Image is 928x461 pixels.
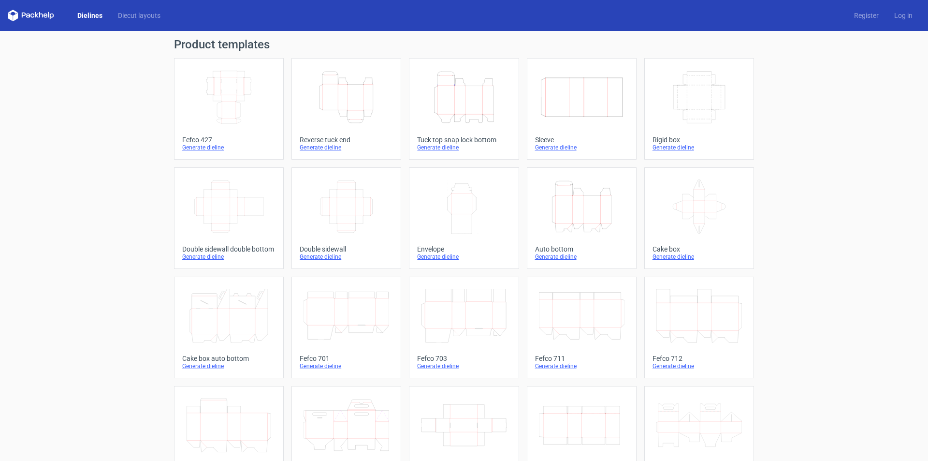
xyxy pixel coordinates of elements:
a: Fefco 711Generate dieline [527,277,637,378]
div: Auto bottom [535,245,628,253]
div: Generate dieline [652,144,746,151]
div: Generate dieline [417,362,510,370]
a: Dielines [70,11,110,20]
div: Fefco 701 [300,355,393,362]
div: Generate dieline [652,253,746,261]
div: Fefco 703 [417,355,510,362]
a: Double sidewallGenerate dieline [291,167,401,269]
a: Auto bottomGenerate dieline [527,167,637,269]
div: Generate dieline [182,362,275,370]
div: Generate dieline [300,253,393,261]
a: Tuck top snap lock bottomGenerate dieline [409,58,519,160]
div: Generate dieline [417,144,510,151]
div: Cake box auto bottom [182,355,275,362]
div: Generate dieline [182,253,275,261]
div: Generate dieline [535,253,628,261]
div: Tuck top snap lock bottom [417,136,510,144]
div: Fefco 711 [535,355,628,362]
div: Rigid box [652,136,746,144]
a: Double sidewall double bottomGenerate dieline [174,167,284,269]
a: Fefco 427Generate dieline [174,58,284,160]
a: Rigid boxGenerate dieline [644,58,754,160]
h1: Product templates [174,39,754,50]
div: Generate dieline [300,144,393,151]
a: Fefco 703Generate dieline [409,277,519,378]
div: Generate dieline [535,144,628,151]
a: Cake boxGenerate dieline [644,167,754,269]
a: Reverse tuck endGenerate dieline [291,58,401,160]
div: Generate dieline [300,362,393,370]
div: Double sidewall [300,245,393,253]
div: Cake box [652,245,746,253]
div: Sleeve [535,136,628,144]
a: Fefco 701Generate dieline [291,277,401,378]
div: Fefco 427 [182,136,275,144]
a: Register [846,11,886,20]
a: Fefco 712Generate dieline [644,277,754,378]
div: Generate dieline [535,362,628,370]
div: Generate dieline [417,253,510,261]
a: SleeveGenerate dieline [527,58,637,160]
div: Double sidewall double bottom [182,245,275,253]
a: Log in [886,11,920,20]
a: Diecut layouts [110,11,168,20]
div: Generate dieline [652,362,746,370]
div: Generate dieline [182,144,275,151]
div: Envelope [417,245,510,253]
a: EnvelopeGenerate dieline [409,167,519,269]
a: Cake box auto bottomGenerate dieline [174,277,284,378]
div: Fefco 712 [652,355,746,362]
div: Reverse tuck end [300,136,393,144]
